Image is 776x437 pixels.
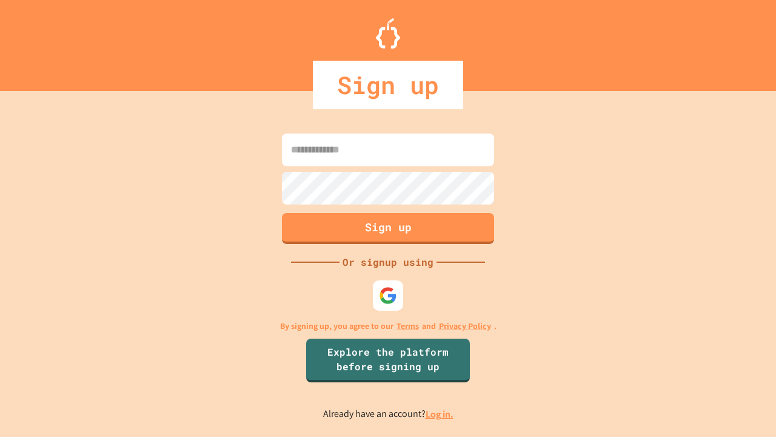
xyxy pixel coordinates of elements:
[379,286,397,305] img: google-icon.svg
[396,320,419,333] a: Terms
[339,255,436,269] div: Or signup using
[675,336,764,387] iframe: chat widget
[376,18,400,49] img: Logo.svg
[323,407,453,422] p: Already have an account?
[439,320,491,333] a: Privacy Policy
[306,339,470,382] a: Explore the platform before signing up
[282,213,494,244] button: Sign up
[426,408,453,421] a: Log in.
[313,61,463,109] div: Sign up
[280,320,497,333] p: By signing up, you agree to our and .
[725,388,764,425] iframe: chat widget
